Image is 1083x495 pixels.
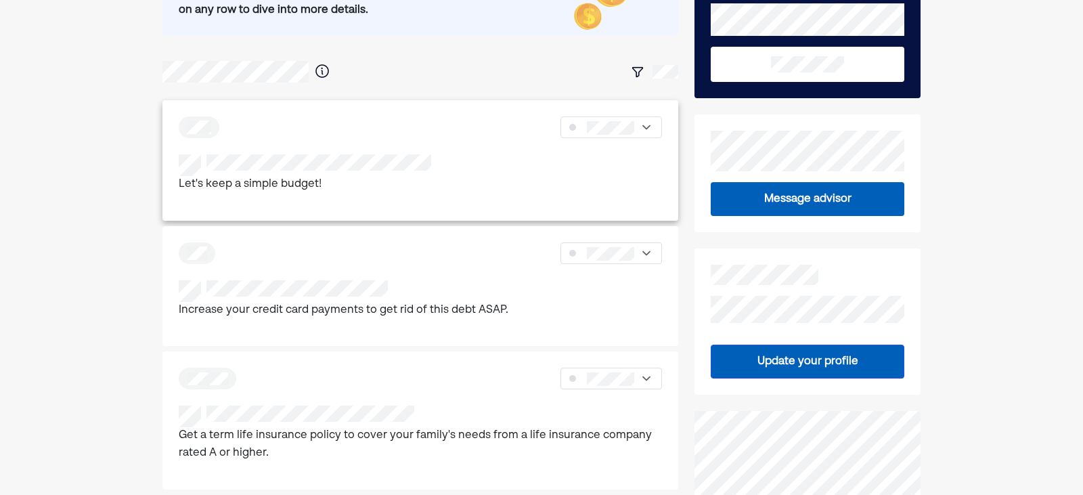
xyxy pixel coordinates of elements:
button: Update your profile [711,345,904,379]
p: Get a term life insurance policy to cover your family's needs from a life insurance company rated... [179,427,662,462]
p: Increase your credit card payments to get rid of this debt ASAP. [179,302,508,320]
button: Message advisor [711,182,904,216]
p: Let's keep a simple budget! [179,176,431,194]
